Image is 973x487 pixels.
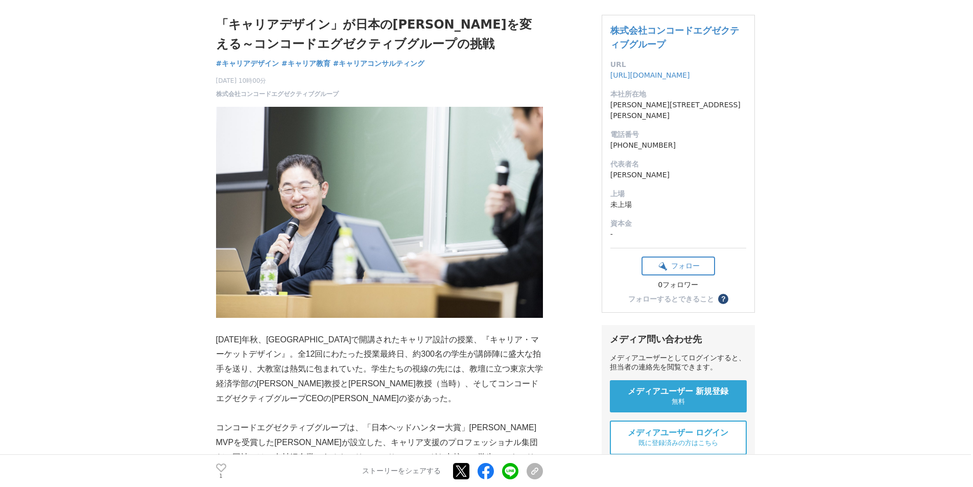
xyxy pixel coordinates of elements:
[610,140,746,151] dd: [PHONE_NUMBER]
[638,438,718,448] span: 既に登録済みの方はこちら
[216,58,279,69] a: #キャリアデザイン
[610,421,747,455] a: メディアユーザー ログイン 既に登録済みの方はこちら
[610,229,746,240] dd: -
[642,281,715,290] div: 0フォロワー
[628,295,714,303] div: フォローするとできること
[216,107,543,318] img: thumbnail_28f75ec0-91f6-11f0-8bf6-37ccf15f8593.jpg
[216,89,339,99] a: 株式会社コンコードエグゼクティブグループ
[610,59,746,70] dt: URL
[362,467,441,476] p: ストーリーをシェアする
[720,295,727,303] span: ？
[610,199,746,210] dd: 未上場
[610,218,746,229] dt: 資本金
[333,58,425,69] a: #キャリアコンサルティング
[628,428,729,438] span: メディアユーザー ログイン
[610,71,690,79] a: [URL][DOMAIN_NAME]
[610,189,746,199] dt: 上場
[610,25,739,50] a: 株式会社コンコードエグゼクティブグループ
[642,257,715,275] button: フォロー
[610,354,747,372] div: メディアユーザーとしてログインすると、担当者の連絡先を閲覧できます。
[281,58,330,69] a: #キャリア教育
[672,397,685,406] span: 無料
[610,100,746,121] dd: [PERSON_NAME][STREET_ADDRESS][PERSON_NAME]
[216,473,226,478] p: 1
[216,76,339,85] span: [DATE] 10時00分
[610,89,746,100] dt: 本社所在地
[718,294,728,304] button: ？
[333,59,425,68] span: #キャリアコンサルティング
[610,380,747,412] a: メディアユーザー 新規登録 無料
[216,333,543,406] p: [DATE]年秋、[GEOGRAPHIC_DATA]で開講されたキャリア設計の授業、『キャリア・マーケットデザイン』。全12回にわたった授業最終日、約300名の学生が講師陣に盛大な拍手を送り、大...
[628,386,729,397] span: メディアユーザー 新規登録
[610,129,746,140] dt: 電話番号
[610,333,747,345] div: メディア問い合わせ先
[610,159,746,170] dt: 代表者名
[610,170,746,180] dd: [PERSON_NAME]
[281,59,330,68] span: #キャリア教育
[216,59,279,68] span: #キャリアデザイン
[216,15,543,54] h1: 「キャリアデザイン」が日本の[PERSON_NAME]を変える～コンコードエグゼクティブグループの挑戦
